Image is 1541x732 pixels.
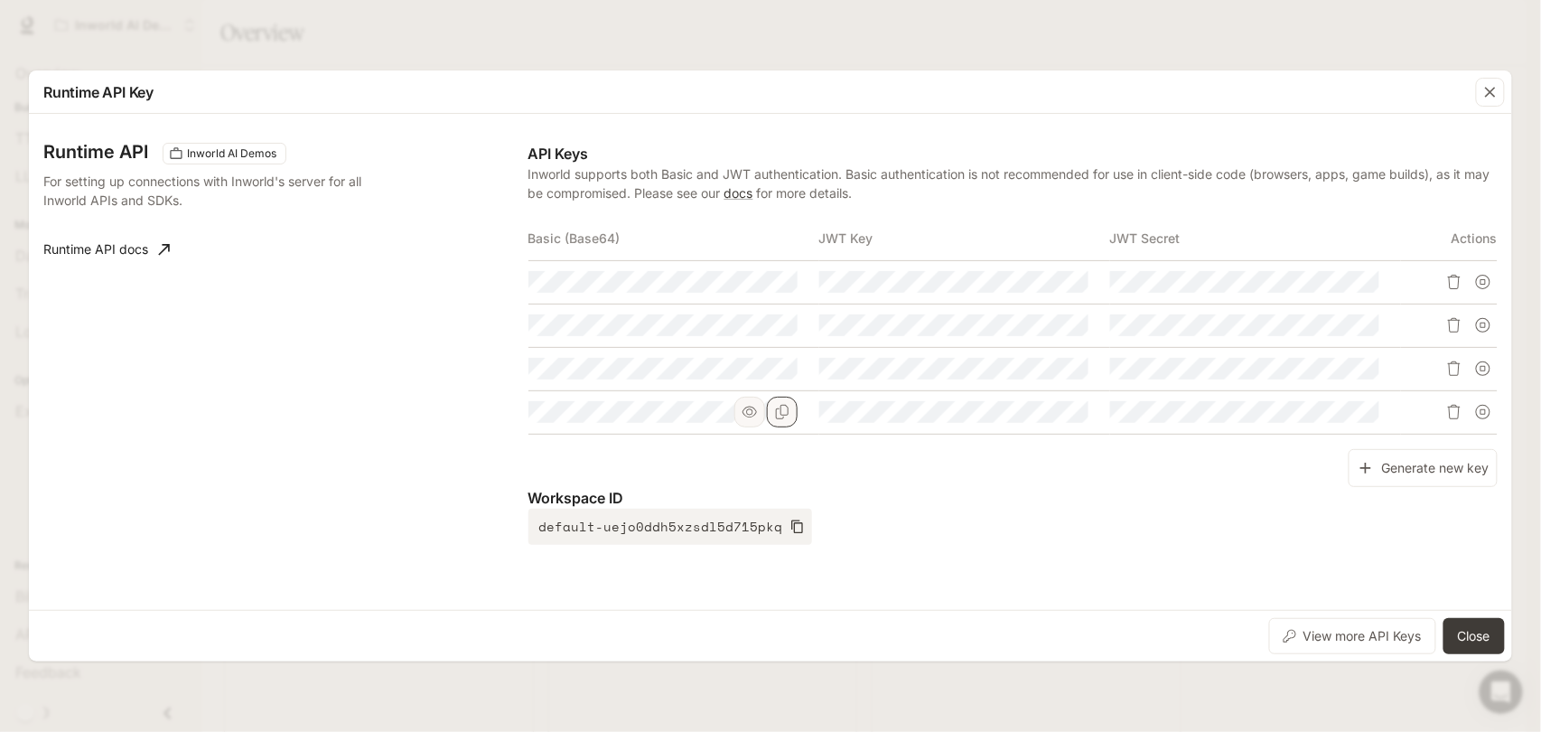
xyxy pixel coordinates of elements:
button: Delete API key [1440,398,1469,427]
button: default-uejo0ddh5xzsdl5d715pkq [528,509,812,545]
button: Suspend API key [1469,311,1498,340]
div: These keys will apply to your current workspace only [163,143,286,164]
button: Suspend API key [1469,398,1498,427]
p: For setting up connections with Inworld's server for all Inworld APIs and SDKs. [43,172,396,210]
a: docs [724,185,753,201]
button: Close [1443,618,1505,654]
th: Actions [1401,217,1498,260]
p: Workspace ID [528,487,1498,509]
h3: Runtime API [43,143,148,161]
p: API Keys [528,143,1498,164]
a: Runtime API docs [36,231,177,267]
button: Suspend API key [1469,354,1498,383]
th: JWT Key [819,217,1110,260]
button: Delete API key [1440,354,1469,383]
th: JWT Secret [1110,217,1401,260]
button: Suspend API key [1469,267,1498,296]
p: Runtime API Key [43,81,154,103]
button: Delete API key [1440,311,1469,340]
span: Inworld AI Demos [180,145,284,162]
button: Copy Basic (Base64) [767,397,798,427]
th: Basic (Base64) [528,217,819,260]
button: Delete API key [1440,267,1469,296]
button: View more API Keys [1269,618,1436,654]
p: Inworld supports both Basic and JWT authentication. Basic authentication is not recommended for u... [528,164,1498,202]
button: Generate new key [1349,449,1498,488]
